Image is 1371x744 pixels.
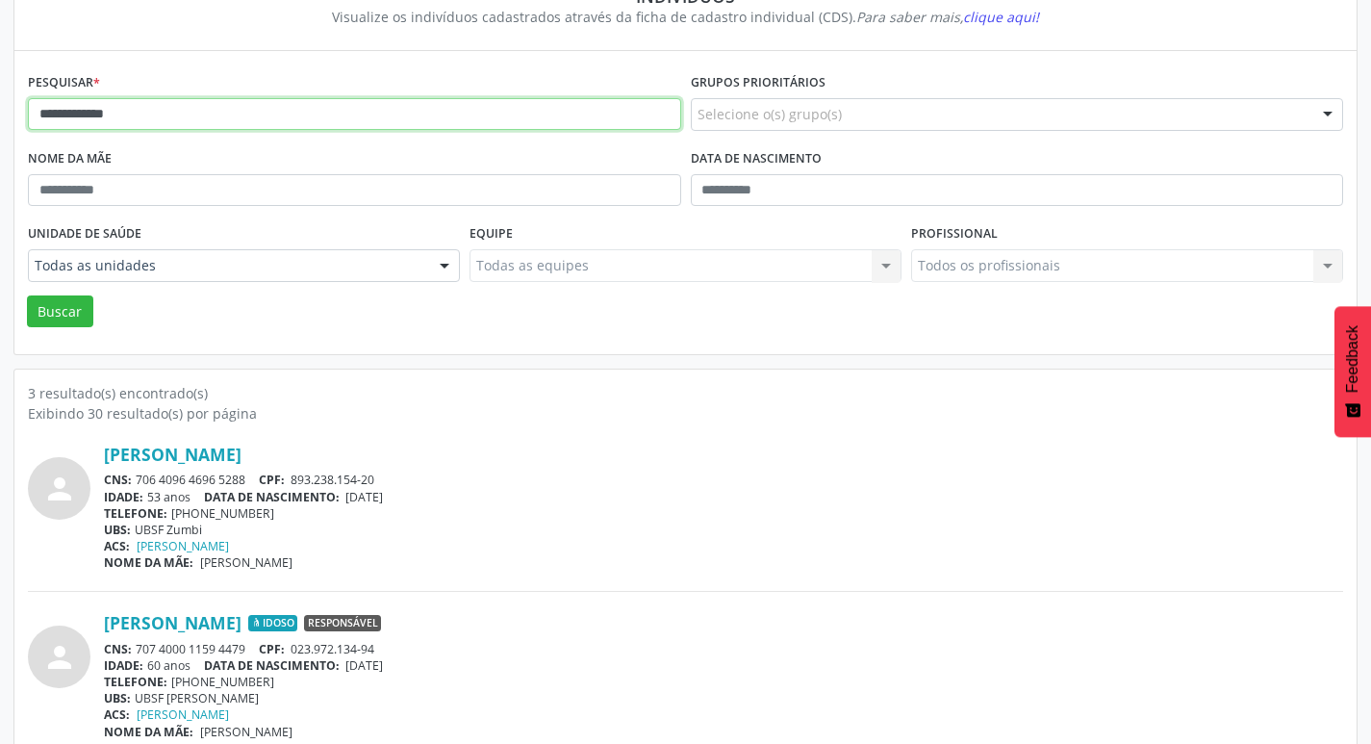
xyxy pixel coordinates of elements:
label: Profissional [911,219,998,249]
label: Unidade de saúde [28,219,141,249]
a: [PERSON_NAME] [104,444,241,465]
label: Equipe [470,219,513,249]
i: person [42,640,77,675]
div: 706 4096 4696 5288 [104,472,1343,488]
button: Feedback - Mostrar pesquisa [1334,306,1371,437]
span: 893.238.154-20 [291,472,374,488]
span: TELEFONE: [104,505,167,522]
span: CNS: [104,472,132,488]
span: Feedback [1344,325,1361,393]
span: CNS: [104,641,132,657]
span: Responsável [304,615,381,632]
div: [PHONE_NUMBER] [104,674,1343,690]
div: 53 anos [104,489,1343,505]
div: Visualize os indivíduos cadastrados através da ficha de cadastro individual (CDS). [41,7,1330,27]
div: UBSF [PERSON_NAME] [104,690,1343,706]
span: ACS: [104,538,130,554]
span: [PERSON_NAME] [200,724,292,740]
span: Idoso [248,615,297,632]
span: ACS: [104,706,130,723]
label: Grupos prioritários [691,68,825,98]
span: Selecione o(s) grupo(s) [698,104,842,124]
span: 023.972.134-94 [291,641,374,657]
label: Nome da mãe [28,144,112,174]
div: Exibindo 30 resultado(s) por página [28,403,1343,423]
span: UBS: [104,690,131,706]
span: CPF: [259,641,285,657]
a: [PERSON_NAME] [137,706,229,723]
span: Todas as unidades [35,256,420,275]
div: 60 anos [104,657,1343,674]
label: Pesquisar [28,68,100,98]
span: clique aqui! [963,8,1039,26]
span: DATA DE NASCIMENTO: [204,489,340,505]
span: NOME DA MÃE: [104,724,193,740]
div: 707 4000 1159 4479 [104,641,1343,657]
span: [DATE] [345,489,383,505]
span: UBS: [104,522,131,538]
span: [PERSON_NAME] [200,554,292,571]
div: 3 resultado(s) encontrado(s) [28,383,1343,403]
label: Data de nascimento [691,144,822,174]
span: [DATE] [345,657,383,674]
i: person [42,472,77,506]
div: [PHONE_NUMBER] [104,505,1343,522]
div: UBSF Zumbi [104,522,1343,538]
span: IDADE: [104,657,143,674]
i: Para saber mais, [856,8,1039,26]
span: DATA DE NASCIMENTO: [204,657,340,674]
span: TELEFONE: [104,674,167,690]
span: IDADE: [104,489,143,505]
span: CPF: [259,472,285,488]
span: NOME DA MÃE: [104,554,193,571]
button: Buscar [27,295,93,328]
a: [PERSON_NAME] [137,538,229,554]
a: [PERSON_NAME] [104,612,241,633]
